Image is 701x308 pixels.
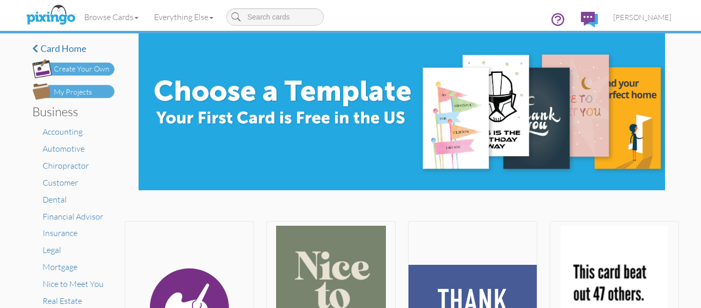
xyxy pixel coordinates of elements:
img: my-projects-button.png [32,83,114,100]
a: [PERSON_NAME] [606,4,679,30]
div: My Projects [54,87,92,98]
a: Everything Else [146,4,221,30]
a: Accounting [43,126,83,137]
a: Insurance [43,228,77,238]
img: e8896c0d-71ea-4978-9834-e4f545c8bf84.jpg [139,33,665,190]
a: Legal [43,245,61,255]
a: Nice to Meet You [43,279,104,289]
div: Create Your Own [54,64,109,75]
input: Search cards [226,8,324,26]
a: Mortgage [43,262,77,272]
img: comments.svg [581,12,598,27]
a: Chiropractor [43,160,89,171]
h3: Business [32,105,107,118]
a: Browse Cards [76,4,146,30]
span: [PERSON_NAME] [613,13,671,22]
img: pixingo logo [24,3,78,28]
a: Financial Advisor [43,211,103,222]
a: Card home [32,44,114,54]
a: Dental [43,194,67,205]
img: create-own-button.png [32,59,114,78]
a: Real Estate [43,296,82,306]
a: Automotive [43,143,85,154]
a: Customer [43,177,78,188]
